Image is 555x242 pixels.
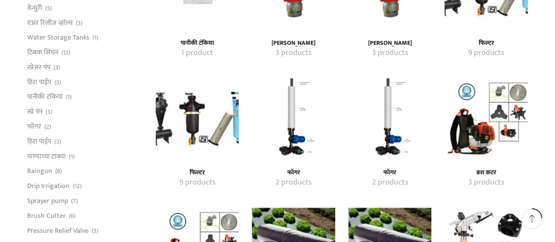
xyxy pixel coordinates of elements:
[27,179,70,194] a: Drip Irrigation
[358,169,422,177] h4: फॉगर
[261,177,325,188] a: Visit product category फॉगर
[54,78,61,87] span: (3)
[358,177,422,188] a: Visit product category फॉगर
[66,93,72,101] span: (1)
[44,123,51,131] span: (2)
[27,193,68,208] a: Sprayer pump
[45,4,52,13] span: (5)
[252,76,335,159] img: फॉगर
[69,212,75,220] span: (6)
[27,60,50,75] a: स्प्रेअर पंप
[454,40,518,47] a: Visit product category फिल्टर
[27,15,73,30] a: एअर रिलीज व्हाॅल्व
[444,76,527,159] img: ब्रश कटर
[165,40,229,47] a: Visit product category पानीकी टंकिया
[54,137,61,146] span: (3)
[165,177,229,188] a: Visit product category फिल्टर
[261,47,325,59] a: Visit product category प्रेशर रिलीफ व्हाॅल्व
[156,76,239,159] a: Visit product category फिल्टर
[27,45,58,60] a: ठिबक सिंचन
[69,152,75,161] span: (1)
[27,90,63,105] a: पानीकी टंकिया
[27,30,90,45] a: Water Storage Tanks
[93,33,98,42] span: (1)
[27,134,51,149] a: हिरा पाईप
[372,47,408,59] mark: 3 products
[27,0,42,15] a: वेन्चुरी
[165,47,229,59] a: Visit product category पानीकी टंकिया
[54,63,60,72] span: (3)
[252,76,335,159] a: Visit product category फॉगर
[165,40,229,47] h4: पानीकी टंकिया
[261,40,325,47] a: Visit product category प्रेशर रिलीफ व्हाॅल्व
[358,169,422,177] a: Visit product category फॉगर
[46,108,52,116] span: (3)
[372,177,408,188] mark: 2 products
[261,169,325,177] h4: फॉगर
[276,47,312,59] mark: 3 products
[76,19,82,28] span: (3)
[358,47,422,59] a: Visit product category प्रेशर रिलीफ व्हाॅल्व
[73,182,82,191] span: (12)
[61,48,70,57] span: (12)
[468,177,504,188] mark: 3 products
[358,40,422,47] h4: [PERSON_NAME]
[27,75,51,90] a: हिरा पाईप
[156,76,239,159] img: फिल्टर
[179,177,215,188] mark: 9 products
[358,40,422,47] a: Visit product category प्रेशर रिलीफ व्हाॅल्व
[454,177,518,188] a: Visit product category ब्रश कटर
[27,105,43,119] a: स्प्रे पंप
[181,47,213,59] mark: 1 product
[444,76,527,159] a: Visit product category ब्रश कटर
[276,177,312,188] mark: 2 products
[27,164,52,179] a: Raingun
[454,47,518,59] a: Visit product category फिल्टर
[468,47,504,59] mark: 9 products
[165,169,229,177] h4: फिल्टर
[454,40,518,47] h4: फिल्टर
[71,197,78,206] span: (7)
[165,169,229,177] a: Visit product category फिल्टर
[92,227,98,235] span: (3)
[348,76,431,159] a: Visit product category फॉगर
[454,169,518,177] h4: ब्रश कटर
[261,169,325,177] a: Visit product category फॉगर
[27,208,66,223] a: Brush Cutter
[261,40,325,47] h4: [PERSON_NAME]
[27,149,66,164] a: पाण्याच्या टाक्या
[348,76,431,159] img: फॉगर
[55,167,62,176] span: (8)
[454,169,518,177] a: Visit product category ब्रश कटर
[27,119,41,134] a: फॉगर
[27,223,89,238] a: Pressure Relief Valve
